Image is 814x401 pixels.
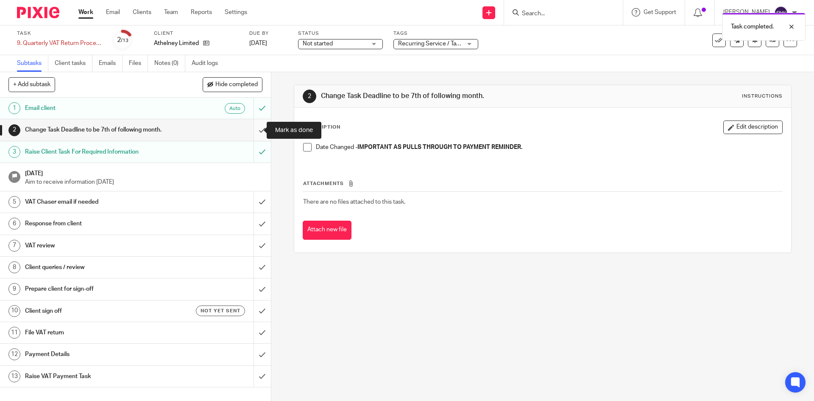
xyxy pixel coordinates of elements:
h1: Client sign off [25,305,172,317]
p: Aim to receive information [DATE] [25,178,262,186]
img: Pixie [17,7,59,18]
div: 9 [8,283,20,295]
p: Description [303,124,340,131]
div: 2 [8,124,20,136]
a: Team [164,8,178,17]
span: Not yet sent [201,307,240,314]
span: Attachments [303,181,344,186]
div: 6 [8,218,20,230]
button: + Add subtask [8,77,55,92]
a: Emails [99,55,123,72]
div: Instructions [742,93,783,100]
a: Clients [133,8,151,17]
h1: [DATE] [25,167,262,178]
a: Notes (0) [154,55,185,72]
h1: Prepare client for sign-off [25,283,172,295]
h1: Change Task Deadline to be 7th of following month. [25,123,172,136]
p: Task completed. [731,22,774,31]
small: /13 [121,38,128,43]
button: Attach new file [303,221,351,240]
a: Files [129,55,148,72]
div: 2 [303,90,316,103]
div: 8 [8,261,20,273]
h1: Raise Client Task For Required Information [25,146,172,158]
span: Not started [303,41,333,47]
h1: Raise VAT Payment Task [25,370,172,383]
strong: IMPORTANT AS PULLS THROUGH TO PAYMENT REMINDER. [357,144,522,150]
label: Status [298,30,383,37]
h1: Email client [25,102,172,115]
a: Settings [225,8,247,17]
div: 12 [8,348,20,360]
label: Due by [249,30,287,37]
h1: Client queries / review [25,261,172,274]
a: Client tasks [55,55,92,72]
label: Tags [393,30,478,37]
a: Subtasks [17,55,48,72]
button: Edit description [723,121,783,134]
div: 10 [8,305,20,317]
div: 13 [8,370,20,382]
div: 11 [8,327,20,339]
div: 1 [8,102,20,114]
div: 3 [8,146,20,158]
h1: VAT Chaser email if needed [25,196,172,208]
img: svg%3E [774,6,788,20]
div: 5 [8,196,20,208]
h1: Payment Details [25,348,172,361]
a: Work [78,8,93,17]
div: 9. Quarterly VAT Return Process [17,39,102,48]
a: Email [106,8,120,17]
span: [DATE] [249,40,267,46]
h1: File VAT return [25,326,172,339]
label: Client [154,30,239,37]
p: Date Changed - [316,143,782,151]
a: Reports [191,8,212,17]
h1: Change Task Deadline to be 7th of following month. [321,92,561,101]
span: There are no files attached to this task. [303,199,405,205]
div: 7 [8,240,20,252]
div: 2 [117,35,128,45]
p: Athelney Limited [154,39,199,48]
a: Audit logs [192,55,224,72]
label: Task [17,30,102,37]
button: Hide completed [203,77,262,92]
h1: VAT review [25,239,172,252]
span: Recurring Service / Task + 1 [398,41,471,47]
div: Auto [225,103,245,114]
span: Hide completed [215,81,258,88]
h1: Response from client [25,217,172,230]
